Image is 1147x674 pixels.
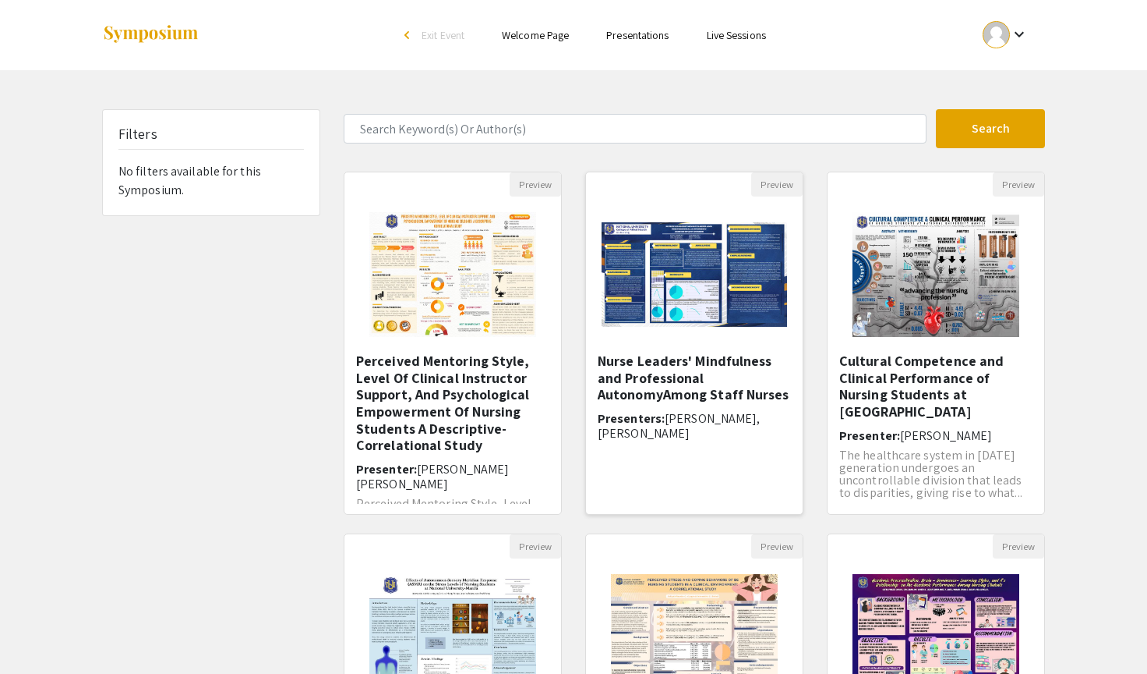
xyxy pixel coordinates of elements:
[707,28,766,42] a: Live Sessions
[344,172,562,515] div: Open Presentation <p>Perceived Mentoring Style, Level Of Clinical Instructor Support, And Psychol...
[510,534,561,559] button: Preview
[422,28,464,42] span: Exit Event
[900,427,992,444] span: [PERSON_NAME]
[993,172,1044,197] button: Preview
[103,110,319,215] div: No filters available for this Symposium.
[966,17,1045,52] button: Expand account dropdown
[586,207,803,342] img: <p class="ql-align-center"><span style="background-color: transparent; color: rgb(0, 0, 0);">Nurs...
[1010,25,1029,44] mat-icon: Expand account dropdown
[598,353,791,403] h5: Nurse Leaders' Mindfulness and Professional AutonomyAmong Staff Nurses
[502,28,569,42] a: Welcome Page
[993,534,1044,559] button: Preview
[606,28,669,42] a: Presentations
[827,172,1045,515] div: Open Presentation <p>Cultural Competence and Clinical Performance of Nursing Students at National...
[102,24,199,45] img: Symposium by ForagerOne
[12,604,66,662] iframe: Chat
[598,410,761,442] span: [PERSON_NAME], [PERSON_NAME]
[356,498,549,510] p: Perceived Mentoring Style, Level...
[356,461,509,492] span: [PERSON_NAME] [PERSON_NAME]
[839,353,1032,420] h5: Cultural Competence and Clinical Performance of Nursing Students at [GEOGRAPHIC_DATA]
[598,411,791,441] h6: Presenters:
[839,449,1032,499] p: The healthcare system in [DATE] generation undergoes an uncontrollable division that leads to dis...
[585,172,803,515] div: Open Presentation <p class="ql-align-center"><span style="background-color: transparent; color: r...
[344,114,926,144] input: Search Keyword(s) Or Author(s)
[839,428,1032,443] h6: Presenter:
[404,30,414,40] div: arrow_back_ios
[751,172,803,197] button: Preview
[356,462,549,491] h6: Presenter:
[936,109,1045,148] button: Search
[751,534,803,559] button: Preview
[118,126,157,143] h5: Filters
[356,353,549,454] h5: Perceived Mentoring Style, Level Of Clinical Instructor Support, And Psychological Empowerment Of...
[510,172,561,197] button: Preview
[837,197,1034,353] img: <p>Cultural Competence and Clinical Performance of Nursing Students at National University Manila...
[354,197,551,353] img: <p>Perceived Mentoring Style, Level Of Clinical Instructor Support, And Psychological Empowerment...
